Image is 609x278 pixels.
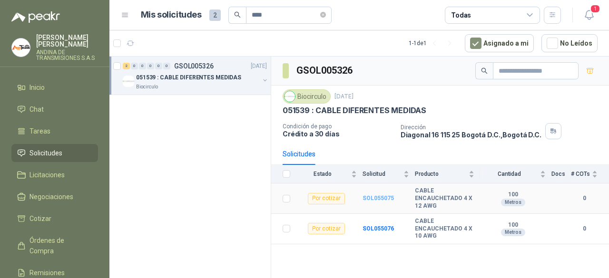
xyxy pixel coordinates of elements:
[501,199,525,206] div: Metros
[401,124,541,131] p: Dirección
[481,67,488,74] span: search
[11,78,98,96] a: Inicio
[11,100,98,118] a: Chat
[29,126,50,136] span: Tareas
[136,73,241,82] p: 051539 : CABLE DIFERENTES MEDIDAS
[480,221,546,229] b: 100
[251,62,267,71] p: [DATE]
[29,192,73,202] span: Negociaciones
[501,229,525,236] div: Metros
[285,91,295,102] img: Company Logo
[11,210,98,228] a: Cotizar
[363,195,394,201] a: SOL055075
[401,131,541,139] p: Diagonal 16 115 25 Bogotá D.C. , Bogotá D.C.
[174,63,214,69] p: GSOL005326
[308,223,345,234] div: Por cotizar
[283,89,331,104] div: Biocirculo
[11,231,98,260] a: Órdenes de Compra
[141,8,202,22] h1: Mis solicitudes
[571,224,598,233] b: 0
[131,63,138,69] div: 0
[415,171,467,177] span: Producto
[29,268,65,278] span: Remisiones
[283,105,426,115] p: 051539 : CABLE DIFERENTES MEDIDAS
[580,7,598,24] button: 1
[415,187,474,210] b: CABLE ENCAUCHETADO 4 X 12 AWG
[36,34,98,48] p: [PERSON_NAME] [PERSON_NAME]
[415,165,480,183] th: Producto
[29,170,65,180] span: Licitaciones
[571,165,609,183] th: # COTs
[409,36,457,51] div: 1 - 1 de 1
[480,165,551,183] th: Cantidad
[12,38,30,57] img: Company Logo
[29,82,45,93] span: Inicio
[155,63,162,69] div: 0
[29,235,89,256] span: Órdenes de Compra
[480,191,546,199] b: 100
[296,63,354,78] h3: GSOL005326
[296,171,349,177] span: Estado
[363,165,415,183] th: Solicitud
[123,60,269,91] a: 2 0 0 0 0 0 GSOL005326[DATE] Company Logo051539 : CABLE DIFERENTES MEDIDASBiocirculo
[283,149,315,159] div: Solicitudes
[451,10,471,20] div: Todas
[571,171,590,177] span: # COTs
[551,165,571,183] th: Docs
[11,144,98,162] a: Solicitudes
[11,122,98,140] a: Tareas
[590,4,600,13] span: 1
[11,188,98,206] a: Negociaciones
[29,104,44,115] span: Chat
[147,63,154,69] div: 0
[209,10,221,21] span: 2
[11,166,98,184] a: Licitaciones
[465,34,534,52] button: Asignado a mi
[11,11,60,23] img: Logo peakr
[234,11,241,18] span: search
[123,63,130,69] div: 2
[163,63,170,69] div: 0
[334,92,354,101] p: [DATE]
[480,171,538,177] span: Cantidad
[308,193,345,204] div: Por cotizar
[136,83,158,91] p: Biocirculo
[415,218,474,240] b: CABLE ENCAUCHETADO 4 X 10 AWG
[363,225,394,232] a: SOL055076
[283,130,393,138] p: Crédito a 30 días
[139,63,146,69] div: 0
[123,76,134,87] img: Company Logo
[363,171,402,177] span: Solicitud
[320,10,326,19] span: close-circle
[283,123,393,130] p: Condición de pago
[571,194,598,203] b: 0
[320,12,326,18] span: close-circle
[296,165,363,183] th: Estado
[29,148,62,158] span: Solicitudes
[541,34,598,52] button: No Leídos
[36,49,98,61] p: ANDINA DE TRANSMISIONES S.A.S
[29,213,51,224] span: Cotizar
